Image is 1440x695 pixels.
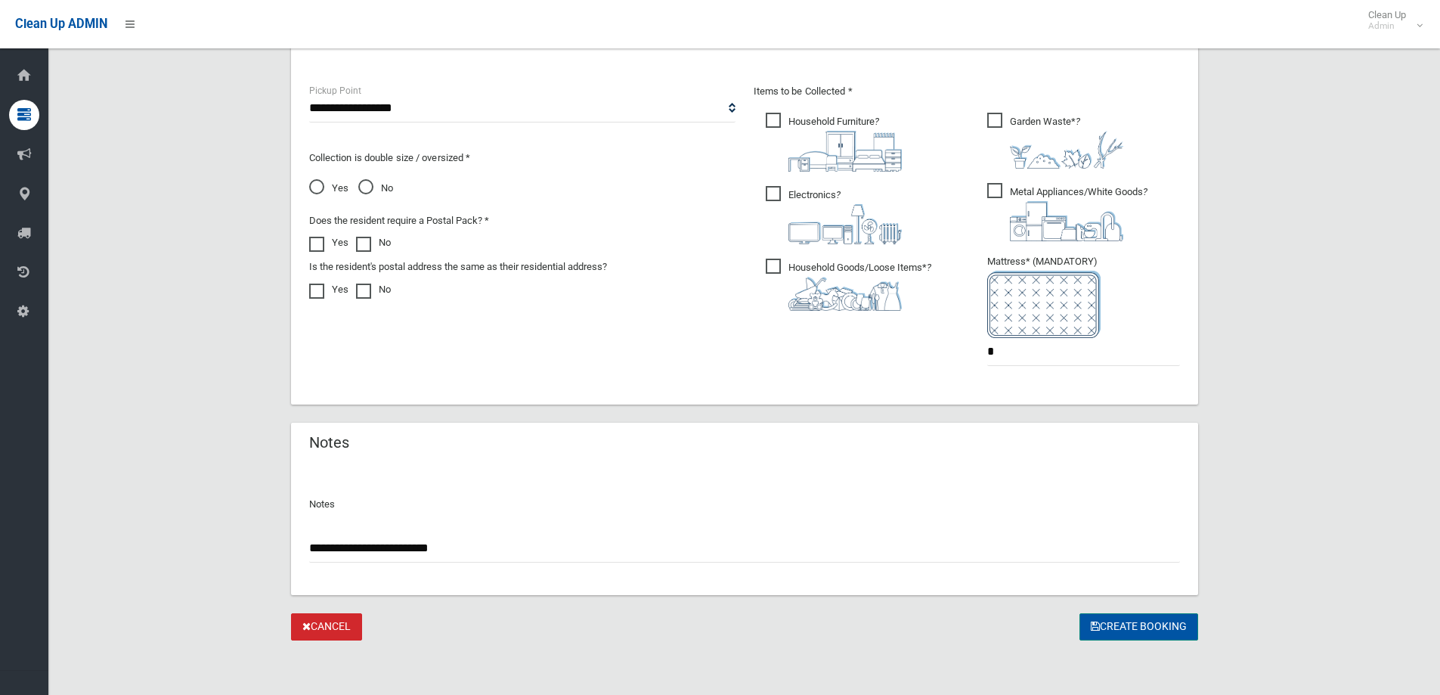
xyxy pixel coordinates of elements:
[788,116,902,172] i: ?
[1010,131,1123,169] img: 4fd8a5c772b2c999c83690221e5242e0.png
[1010,201,1123,241] img: 36c1b0289cb1767239cdd3de9e694f19.png
[987,113,1123,169] span: Garden Waste*
[291,613,362,641] a: Cancel
[309,179,348,197] span: Yes
[766,259,931,311] span: Household Goods/Loose Items*
[987,256,1180,338] span: Mattress* (MANDATORY)
[358,179,393,197] span: No
[309,149,735,167] p: Collection is double size / oversized *
[291,428,367,458] header: Notes
[1368,20,1406,32] small: Admin
[356,234,391,252] label: No
[788,131,902,172] img: aa9efdbe659d29b613fca23ba79d85cb.png
[309,234,348,252] label: Yes
[309,258,607,276] label: Is the resident's postal address the same as their residential address?
[15,17,107,31] span: Clean Up ADMIN
[788,204,902,244] img: 394712a680b73dbc3d2a6a3a7ffe5a07.png
[1079,613,1198,641] button: Create Booking
[987,183,1147,241] span: Metal Appliances/White Goods
[766,186,902,244] span: Electronics
[309,281,348,299] label: Yes
[309,495,1180,513] p: Notes
[1010,116,1123,169] i: ?
[766,113,902,172] span: Household Furniture
[788,189,902,244] i: ?
[754,82,1180,101] p: Items to be Collected *
[987,271,1101,338] img: e7408bece873d2c1783593a074e5cb2f.png
[1361,9,1421,32] span: Clean Up
[788,262,931,311] i: ?
[788,277,902,311] img: b13cc3517677393f34c0a387616ef184.png
[1010,186,1147,241] i: ?
[356,281,391,299] label: No
[309,212,489,230] label: Does the resident require a Postal Pack? *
